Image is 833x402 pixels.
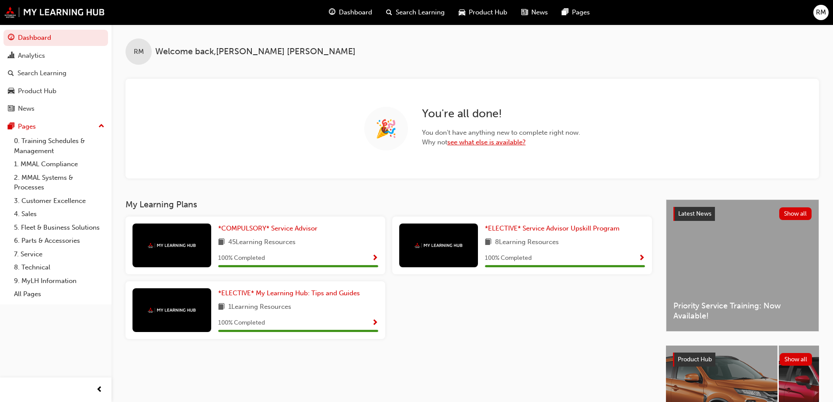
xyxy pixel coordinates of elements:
a: 1. MMAL Compliance [10,157,108,171]
a: Product HubShow all [673,353,812,367]
span: *ELECTIVE* My Learning Hub: Tips and Guides [218,289,360,297]
span: car-icon [459,7,465,18]
a: Latest NewsShow all [673,207,812,221]
span: Pages [572,7,590,17]
a: car-iconProduct Hub [452,3,514,21]
img: mmal [4,7,105,18]
span: Latest News [678,210,711,217]
span: Product Hub [678,356,712,363]
span: prev-icon [96,385,103,395]
button: RM [813,5,829,20]
img: mmal [148,243,196,248]
button: Show Progress [638,253,645,264]
span: 8 Learning Resources [495,237,559,248]
a: search-iconSearch Learning [379,3,452,21]
span: Show Progress [372,255,378,262]
span: guage-icon [8,34,14,42]
a: *ELECTIVE* My Learning Hub: Tips and Guides [218,288,363,298]
a: 5. Fleet & Business Solutions [10,221,108,234]
button: Pages [3,119,108,135]
span: 🎉 [375,124,397,134]
div: Search Learning [17,68,66,78]
a: guage-iconDashboard [322,3,379,21]
span: Welcome back , [PERSON_NAME] [PERSON_NAME] [155,47,356,57]
button: Show Progress [372,318,378,329]
a: news-iconNews [514,3,555,21]
a: Dashboard [3,30,108,46]
div: Pages [18,122,36,132]
span: News [531,7,548,17]
button: Show Progress [372,253,378,264]
img: mmal [415,243,463,248]
button: Show all [780,353,812,366]
a: 4. Sales [10,207,108,221]
span: Why not [422,137,580,147]
span: book-icon [485,237,491,248]
a: 8. Technical [10,261,108,274]
span: Priority Service Training: Now Available! [673,301,812,321]
a: Analytics [3,48,108,64]
span: Show Progress [372,319,378,327]
a: All Pages [10,287,108,301]
h3: My Learning Plans [125,199,652,210]
span: RM [134,47,144,57]
span: book-icon [218,302,225,313]
span: chart-icon [8,52,14,60]
span: 100 % Completed [218,318,265,328]
span: *ELECTIVE* Service Advisor Upskill Program [485,224,620,232]
a: 3. Customer Excellence [10,194,108,208]
a: pages-iconPages [555,3,597,21]
div: Product Hub [18,86,56,96]
a: 0. Training Schedules & Management [10,134,108,157]
span: RM [816,7,826,17]
span: *COMPULSORY* Service Advisor [218,224,317,232]
span: Search Learning [396,7,445,17]
span: Show Progress [638,255,645,262]
span: pages-icon [562,7,568,18]
span: up-icon [98,121,105,132]
button: Show all [779,207,812,220]
div: News [18,104,35,114]
a: 9. MyLH Information [10,274,108,288]
span: 45 Learning Resources [228,237,296,248]
a: 7. Service [10,248,108,261]
span: book-icon [218,237,225,248]
span: 100 % Completed [485,253,532,263]
button: DashboardAnalyticsSearch LearningProduct HubNews [3,28,108,119]
span: news-icon [8,105,14,113]
span: Dashboard [339,7,372,17]
a: Latest NewsShow allPriority Service Training: Now Available! [666,199,819,332]
a: 2. MMAL Systems & Processes [10,171,108,194]
span: news-icon [521,7,528,18]
img: mmal [148,308,196,313]
div: Analytics [18,51,45,61]
a: 6. Parts & Accessories [10,234,108,248]
a: *COMPULSORY* Service Advisor [218,224,321,234]
a: *ELECTIVE* Service Advisor Upskill Program [485,224,623,234]
span: 100 % Completed [218,253,265,263]
a: News [3,101,108,117]
a: Search Learning [3,65,108,81]
span: search-icon [386,7,392,18]
span: search-icon [8,70,14,77]
span: car-icon [8,87,14,95]
a: Product Hub [3,83,108,99]
span: guage-icon [329,7,335,18]
a: see what else is available? [447,138,526,146]
span: Product Hub [469,7,507,17]
h2: You ' re all done! [422,107,580,121]
span: 1 Learning Resources [228,302,291,313]
span: pages-icon [8,123,14,131]
span: You don ' t have anything new to complete right now. [422,128,580,138]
